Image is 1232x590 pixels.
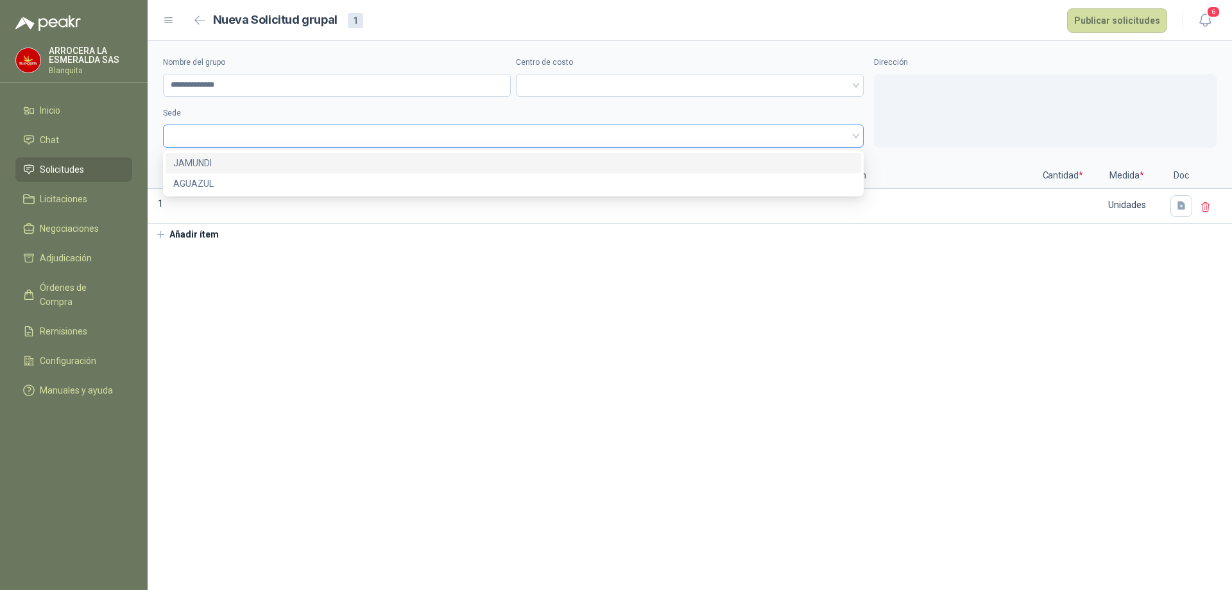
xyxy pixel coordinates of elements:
button: 6 [1193,9,1217,32]
p: Blanquita [49,67,132,74]
span: Adjudicación [40,251,92,265]
a: Licitaciones [15,187,132,211]
a: Remisiones [15,319,132,343]
span: Negociaciones [40,221,99,236]
span: Licitaciones [40,192,87,206]
button: Publicar solicitudes [1067,8,1167,33]
span: Órdenes de Compra [40,281,120,309]
div: AGUAZUL [173,177,853,191]
p: Cantidad [1037,163,1088,189]
div: JAMUNDI [166,153,861,173]
label: Centro de costo [516,56,864,69]
span: Inicio [40,103,60,117]
span: 6 [1206,6,1220,18]
label: Dirección [874,56,1217,69]
a: Negociaciones [15,216,132,241]
img: Logo peakr [15,15,81,31]
span: Manuales y ayuda [40,383,113,397]
h2: Nueva Solicitud grupal [213,11,338,30]
a: Chat [15,128,132,152]
a: Inicio [15,98,132,123]
span: Configuración [40,354,96,368]
div: 1 [348,13,363,28]
p: Doc [1165,163,1197,189]
span: Solicitudes [40,162,84,177]
a: Adjudicación [15,246,132,270]
p: ARROCERA LA ESMERALDA SAS [49,46,132,64]
a: Solicitudes [15,157,132,182]
img: Company Logo [16,48,40,73]
a: Órdenes de Compra [15,275,132,314]
span: Chat [40,133,59,147]
p: 1 [148,189,173,224]
span: Remisiones [40,324,87,338]
p: Descripción [812,163,1037,189]
div: JAMUNDI [173,156,853,170]
label: Sede [163,107,864,119]
div: AGUAZUL [166,173,861,194]
label: Nombre del grupo [163,56,511,69]
p: Medida [1088,163,1165,189]
a: Manuales y ayuda [15,378,132,403]
button: Añadir ítem [148,224,227,246]
div: Unidades [1090,190,1164,220]
a: Configuración [15,349,132,373]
